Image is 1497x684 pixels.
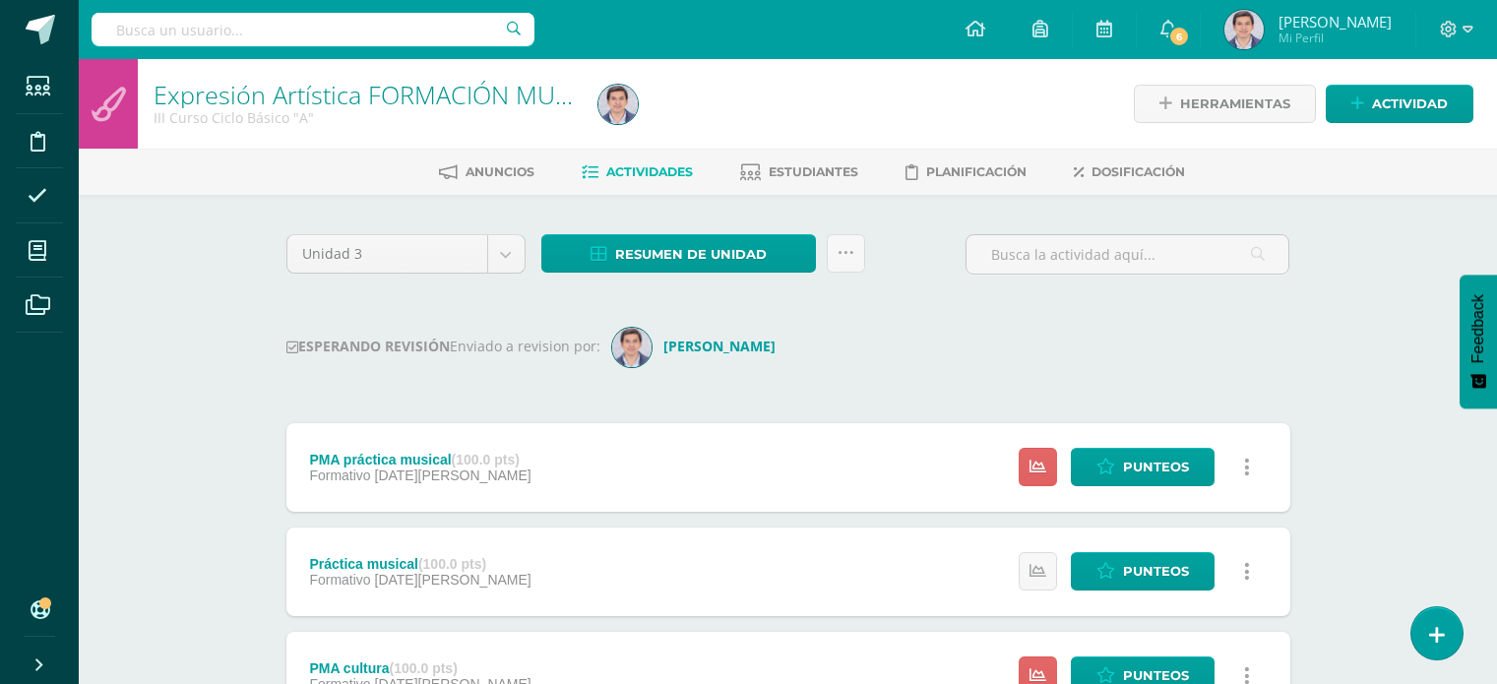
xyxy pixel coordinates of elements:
span: Feedback [1469,294,1487,363]
img: 39d4cf34704ff95ceae1c7e3743195a6.png [598,85,638,124]
h1: Expresión Artística FORMACIÓN MUSICAL [154,81,575,108]
span: Herramientas [1180,86,1290,122]
img: c77aa80ba449ca7e8c657a908e20ad78.png [612,328,652,367]
a: Anuncios [439,156,534,188]
span: Punteos [1123,449,1189,485]
span: [DATE][PERSON_NAME] [375,572,531,588]
div: PMA cultura [309,660,530,676]
a: Expresión Artística FORMACIÓN MUSICAL [154,78,618,111]
img: 39d4cf34704ff95ceae1c7e3743195a6.png [1224,10,1264,49]
span: Formativo [309,467,370,483]
a: Punteos [1071,448,1215,486]
strong: (100.0 pts) [390,660,458,676]
a: Dosificación [1074,156,1185,188]
span: Anuncios [466,164,534,179]
a: Punteos [1071,552,1215,591]
span: Enviado a revision por: [450,337,600,355]
span: Planificación [926,164,1027,179]
span: Resumen de unidad [615,236,767,273]
div: Práctica musical [309,556,530,572]
input: Busca un usuario... [92,13,534,46]
div: PMA práctica musical [309,452,530,467]
a: Unidad 3 [287,235,525,273]
span: Dosificación [1092,164,1185,179]
span: Punteos [1123,553,1189,590]
span: Actividades [606,164,693,179]
a: Resumen de unidad [541,234,816,273]
a: [PERSON_NAME] [612,337,783,355]
span: Actividad [1372,86,1448,122]
span: 6 [1168,26,1190,47]
a: Estudiantes [740,156,858,188]
a: Herramientas [1134,85,1316,123]
strong: (100.0 pts) [452,452,520,467]
span: [PERSON_NAME] [1279,12,1392,31]
div: III Curso Ciclo Básico 'A' [154,108,575,127]
button: Feedback - Mostrar encuesta [1460,275,1497,408]
a: Actividades [582,156,693,188]
strong: ESPERANDO REVISIÓN [286,337,450,355]
span: Mi Perfil [1279,30,1392,46]
a: Actividad [1326,85,1473,123]
span: Formativo [309,572,370,588]
input: Busca la actividad aquí... [967,235,1288,274]
strong: [PERSON_NAME] [663,337,776,355]
span: Unidad 3 [302,235,472,273]
span: [DATE][PERSON_NAME] [375,467,531,483]
span: Estudiantes [769,164,858,179]
strong: (100.0 pts) [418,556,486,572]
a: Planificación [905,156,1027,188]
